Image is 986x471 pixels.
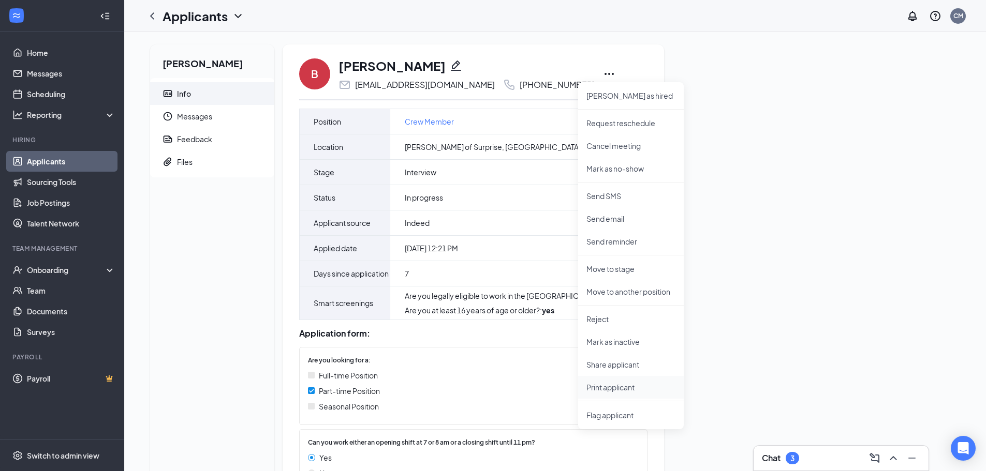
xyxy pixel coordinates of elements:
[405,116,454,127] a: Crew Member
[603,68,615,80] svg: Ellipses
[586,236,675,247] p: Send reminder
[586,264,675,274] p: Move to stage
[405,167,436,177] span: Interview
[319,385,380,397] span: Part-time Position
[177,105,266,128] span: Messages
[27,84,115,104] a: Scheduling
[27,172,115,192] a: Sourcing Tools
[308,356,371,366] span: Are you looking for a:
[163,88,173,99] svg: ContactCard
[12,265,23,275] svg: UserCheck
[951,436,976,461] div: Open Intercom Messenger
[586,382,675,392] p: Print applicant
[405,291,620,301] div: Are you legally eligible to work in the [GEOGRAPHIC_DATA]? :
[100,11,110,21] svg: Collapse
[866,450,883,466] button: ComposeMessage
[177,88,191,99] div: Info
[299,328,647,339] div: Application form:
[586,314,675,324] p: Reject
[27,213,115,234] a: Talent Network
[405,192,443,203] span: In progress
[27,368,115,389] a: PayrollCrown
[27,151,115,172] a: Applicants
[314,141,343,153] span: Location
[12,353,113,361] div: Payroll
[314,267,389,280] span: Days since application
[953,11,963,20] div: CM
[314,297,373,309] span: Smart screenings
[27,63,115,84] a: Messages
[27,192,115,213] a: Job Postings
[311,67,318,81] div: B
[450,59,462,72] svg: Pencil
[355,80,495,90] div: [EMAIL_ADDRESS][DOMAIN_NAME]
[27,322,115,342] a: Surveys
[790,454,794,463] div: 3
[27,450,99,461] div: Switch to admin view
[163,134,173,144] svg: Report
[314,115,341,128] span: Position
[586,163,675,174] p: Mark as no-show
[887,452,900,464] svg: ChevronUp
[314,217,371,229] span: Applicant source
[319,370,378,381] span: Full-time Position
[12,450,23,461] svg: Settings
[308,438,535,448] span: Can you work either an opening shift at 7 or 8 am or a closing shift until 11 pm?
[27,280,115,301] a: Team
[150,150,274,173] a: PaperclipFiles
[904,450,920,466] button: Minimize
[586,286,675,297] p: Move to another position
[869,452,881,464] svg: ComposeMessage
[163,157,173,167] svg: Paperclip
[12,244,113,253] div: Team Management
[12,110,23,120] svg: Analysis
[586,214,675,224] p: Send email
[586,359,675,370] p: Share applicant
[586,90,675,101] p: [PERSON_NAME] as hired
[27,42,115,63] a: Home
[929,10,941,22] svg: QuestionInfo
[405,243,458,253] span: [DATE] 12:21 PM
[405,218,430,228] span: Indeed
[150,128,274,150] a: ReportFeedback
[150,44,274,78] h2: [PERSON_NAME]
[586,141,675,151] p: Cancel meeting
[232,10,244,22] svg: ChevronDown
[339,57,446,74] h1: [PERSON_NAME]
[150,105,274,128] a: ClockMessages
[405,268,409,279] span: 7
[314,166,334,178] span: Stage
[314,191,335,204] span: Status
[319,452,332,463] span: Yes
[314,242,357,254] span: Applied date
[586,191,675,201] p: Send SMS
[405,142,581,152] span: [PERSON_NAME] of Surprise, [GEOGRAPHIC_DATA]
[163,111,173,121] svg: Clock
[27,110,116,120] div: Reporting
[503,79,516,91] svg: Phone
[150,82,274,105] a: ContactCardInfo
[586,337,675,347] p: Mark as inactive
[906,10,919,22] svg: Notifications
[405,305,620,315] div: Are you at least 16 years of age or older? :
[885,450,902,466] button: ChevronUp
[146,10,158,22] svg: ChevronLeft
[586,409,675,421] span: Flag applicant
[11,10,22,21] svg: WorkstreamLogo
[339,79,351,91] svg: Email
[762,452,781,464] h3: Chat
[542,306,554,315] strong: yes
[177,157,193,167] div: Files
[163,7,228,25] h1: Applicants
[27,301,115,322] a: Documents
[177,134,212,144] div: Feedback
[319,401,379,412] span: Seasonal Position
[586,118,675,128] p: Request reschedule
[12,135,113,144] div: Hiring
[520,80,595,90] div: [PHONE_NUMBER]
[906,452,918,464] svg: Minimize
[27,265,107,275] div: Onboarding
